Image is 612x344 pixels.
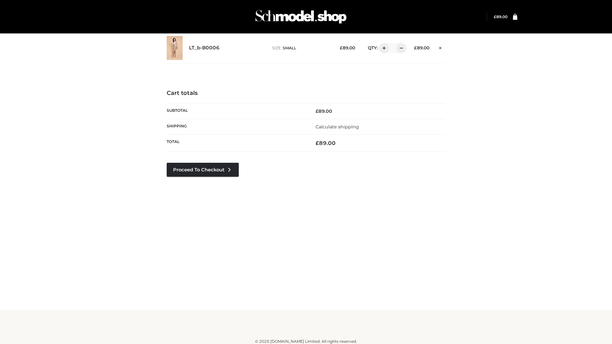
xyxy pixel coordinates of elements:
h4: Cart totals [167,90,445,97]
bdi: 89.00 [316,140,336,146]
th: Total [167,135,306,152]
span: £ [494,14,496,19]
a: LT_b-B0006 [189,45,220,51]
span: £ [316,140,319,146]
a: Proceed to Checkout [167,163,239,177]
span: SMALL [283,46,296,50]
a: Calculate shipping [316,124,359,130]
bdi: 89.00 [316,108,332,114]
bdi: 89.00 [414,45,429,50]
a: Remove this item [436,43,445,51]
bdi: 89.00 [340,45,355,50]
span: £ [414,45,417,50]
th: Shipping [167,119,306,134]
th: Subtotal [167,103,306,119]
img: Schmodel Admin 964 [253,4,349,29]
div: QTY: [361,43,404,53]
span: £ [340,45,343,50]
span: £ [316,108,318,114]
a: £89.00 [494,14,507,19]
bdi: 89.00 [494,14,507,19]
p: size : [272,45,330,51]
